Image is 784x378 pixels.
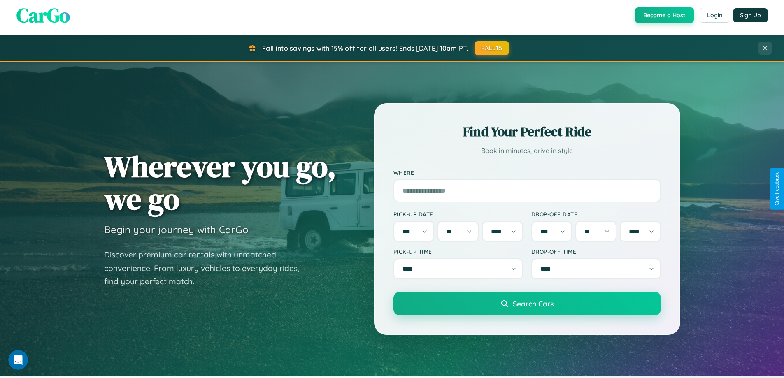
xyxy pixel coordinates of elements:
button: FALL15 [475,41,509,55]
button: Become a Host [635,7,694,23]
button: Search Cars [393,292,661,315]
button: Login [700,8,729,23]
label: Pick-up Date [393,211,523,218]
span: CarGo [16,2,70,29]
span: Search Cars [513,299,554,308]
p: Discover premium car rentals with unmatched convenience. From luxury vehicles to everyday rides, ... [104,248,310,288]
div: Give Feedback [774,172,780,206]
button: Sign Up [733,8,768,22]
label: Pick-up Time [393,248,523,255]
h1: Wherever you go, we go [104,150,336,215]
span: Fall into savings with 15% off for all users! Ends [DATE] 10am PT. [262,44,468,52]
h3: Begin your journey with CarGo [104,223,249,236]
label: Where [393,169,661,176]
h2: Find Your Perfect Ride [393,123,661,141]
iframe: Intercom live chat [8,350,28,370]
label: Drop-off Date [531,211,661,218]
p: Book in minutes, drive in style [393,145,661,157]
label: Drop-off Time [531,248,661,255]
